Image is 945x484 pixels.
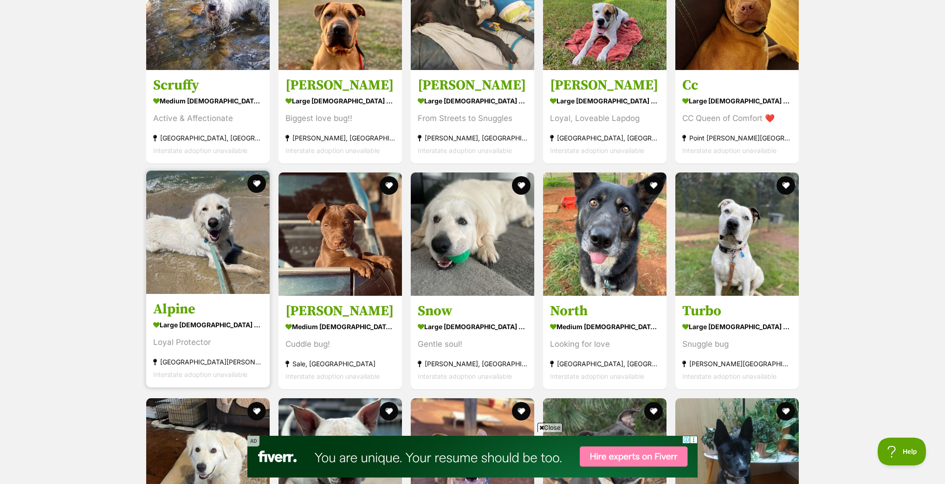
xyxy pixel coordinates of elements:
[543,70,667,164] a: [PERSON_NAME] large [DEMOGRAPHIC_DATA] Dog Loyal, Loveable Lapdog [GEOGRAPHIC_DATA], [GEOGRAPHIC_...
[153,94,263,108] div: medium [DEMOGRAPHIC_DATA] Dog
[146,171,270,294] img: Alpine
[472,479,473,479] iframe: Advertisement
[411,295,534,389] a: Snow large [DEMOGRAPHIC_DATA] Dog Gentle soul! [PERSON_NAME], [GEOGRAPHIC_DATA] Interstate adopti...
[411,70,534,164] a: [PERSON_NAME] large [DEMOGRAPHIC_DATA] Dog From Streets to Snuggles [PERSON_NAME], [GEOGRAPHIC_DA...
[550,76,660,94] h3: [PERSON_NAME]
[418,320,527,333] div: large [DEMOGRAPHIC_DATA] Dog
[285,338,395,350] div: Cuddle bug!
[550,357,660,370] div: [GEOGRAPHIC_DATA], [GEOGRAPHIC_DATA]
[543,172,667,296] img: North
[682,320,792,333] div: large [DEMOGRAPHIC_DATA] Dog
[682,146,777,154] span: Interstate adoption unavailable
[146,293,270,388] a: Alpine large [DEMOGRAPHIC_DATA] Dog Loyal Protector [GEOGRAPHIC_DATA][PERSON_NAME][GEOGRAPHIC_DAT...
[285,132,395,144] div: [PERSON_NAME], [GEOGRAPHIC_DATA]
[418,357,527,370] div: [PERSON_NAME], [GEOGRAPHIC_DATA]
[418,302,527,320] h3: Snow
[418,112,527,125] div: From Streets to Snuggles
[644,402,663,420] button: favourite
[146,70,270,164] a: Scruffy medium [DEMOGRAPHIC_DATA] Dog Active & Affectionate [GEOGRAPHIC_DATA], [GEOGRAPHIC_DATA] ...
[153,132,263,144] div: [GEOGRAPHIC_DATA], [GEOGRAPHIC_DATA]
[550,302,660,320] h3: North
[878,438,926,465] iframe: Help Scout Beacon - Open
[411,172,534,296] img: Snow
[418,372,512,380] span: Interstate adoption unavailable
[285,372,380,380] span: Interstate adoption unavailable
[550,94,660,108] div: large [DEMOGRAPHIC_DATA] Dog
[682,302,792,320] h3: Turbo
[550,320,660,333] div: medium [DEMOGRAPHIC_DATA] Dog
[550,372,644,380] span: Interstate adoption unavailable
[285,302,395,320] h3: [PERSON_NAME]
[285,76,395,94] h3: [PERSON_NAME]
[380,176,398,195] button: favourite
[682,357,792,370] div: [PERSON_NAME][GEOGRAPHIC_DATA]
[537,423,563,432] span: Close
[153,370,247,378] span: Interstate adoption unavailable
[285,112,395,125] div: Biggest love bug!!
[777,402,795,420] button: favourite
[550,132,660,144] div: [GEOGRAPHIC_DATA], [GEOGRAPHIC_DATA]
[418,94,527,108] div: large [DEMOGRAPHIC_DATA] Dog
[512,176,531,195] button: favourite
[285,357,395,370] div: Sale, [GEOGRAPHIC_DATA]
[153,336,263,349] div: Loyal Protector
[682,112,792,125] div: CC Queen of Comfort ❤️
[550,146,644,154] span: Interstate adoption unavailable
[278,172,402,296] img: Murphy
[418,338,527,350] div: Gentle soul!
[682,76,792,94] h3: Cc
[418,146,512,154] span: Interstate adoption unavailable
[285,320,395,333] div: medium [DEMOGRAPHIC_DATA] Dog
[644,176,663,195] button: favourite
[247,436,259,446] span: AD
[550,338,660,350] div: Looking for love
[247,402,266,420] button: favourite
[285,94,395,108] div: large [DEMOGRAPHIC_DATA] Dog
[682,132,792,144] div: Point [PERSON_NAME][GEOGRAPHIC_DATA]
[543,295,667,389] a: North medium [DEMOGRAPHIC_DATA] Dog Looking for love [GEOGRAPHIC_DATA], [GEOGRAPHIC_DATA] Interst...
[278,70,402,164] a: [PERSON_NAME] large [DEMOGRAPHIC_DATA] Dog Biggest love bug!! [PERSON_NAME], [GEOGRAPHIC_DATA] In...
[153,76,263,94] h3: Scruffy
[153,146,247,154] span: Interstate adoption unavailable
[675,172,799,296] img: Turbo
[285,146,380,154] span: Interstate adoption unavailable
[153,318,263,331] div: large [DEMOGRAPHIC_DATA] Dog
[675,70,799,164] a: Cc large [DEMOGRAPHIC_DATA] Dog CC Queen of Comfort ❤️ Point [PERSON_NAME][GEOGRAPHIC_DATA] Inter...
[682,338,792,350] div: Snuggle bug
[418,132,527,144] div: [PERSON_NAME], [GEOGRAPHIC_DATA]
[418,76,527,94] h3: [PERSON_NAME]
[682,372,777,380] span: Interstate adoption unavailable
[380,402,398,420] button: favourite
[153,300,263,318] h3: Alpine
[278,295,402,389] a: [PERSON_NAME] medium [DEMOGRAPHIC_DATA] Dog Cuddle bug! Sale, [GEOGRAPHIC_DATA] Interstate adopti...
[777,176,795,195] button: favourite
[550,112,660,125] div: Loyal, Loveable Lapdog
[153,112,263,125] div: Active & Affectionate
[675,295,799,389] a: Turbo large [DEMOGRAPHIC_DATA] Dog Snuggle bug [PERSON_NAME][GEOGRAPHIC_DATA] Interstate adoption...
[682,94,792,108] div: large [DEMOGRAPHIC_DATA] Dog
[153,356,263,368] div: [GEOGRAPHIC_DATA][PERSON_NAME][GEOGRAPHIC_DATA]
[512,402,531,420] button: favourite
[247,174,266,193] button: favourite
